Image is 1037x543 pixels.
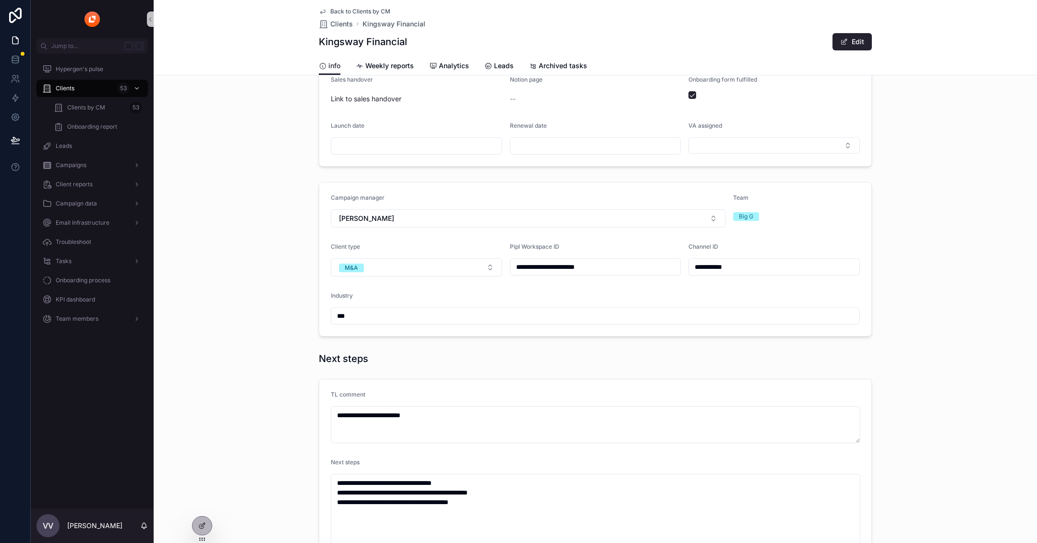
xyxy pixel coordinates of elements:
span: Onboarding process [56,277,110,284]
span: Renewal date [510,122,547,129]
a: Clients [319,19,353,29]
span: Notion page [510,76,543,83]
span: Archived tasks [539,61,587,71]
span: TL comment [331,391,365,398]
span: VA assigned [688,122,722,129]
button: Edit [832,33,872,50]
span: -- [510,94,516,104]
span: Next steps [331,459,360,466]
span: Clients by CM [67,104,105,111]
a: Campaigns [36,157,148,174]
span: Weekly reports [365,61,414,71]
a: Weekly reports [356,57,414,76]
span: info [328,61,340,71]
span: Channel ID [688,243,718,250]
span: Campaign manager [331,194,385,201]
a: Team members [36,310,148,327]
span: Back to Clients by CM [330,8,390,15]
span: Sales handover [331,76,373,83]
span: Troubleshoot [56,238,91,246]
a: Leads [484,57,514,76]
a: Clients53 [36,80,148,97]
button: Select Button [331,258,502,277]
a: Onboarding process [36,272,148,289]
div: Big G [739,212,753,221]
span: Leads [494,61,514,71]
span: Client type [331,243,360,250]
a: Email Infrastructure [36,214,148,231]
a: Clients by CM53 [48,99,148,116]
span: Clients [56,84,74,92]
span: Email Infrastructure [56,219,109,227]
span: K [135,42,143,50]
a: Analytics [429,57,469,76]
span: Onboarding form fulfilled [688,76,757,83]
a: KPI dashboard [36,291,148,308]
span: Onboarding report [67,123,117,131]
span: Campaign data [56,200,97,207]
span: Hypergen's pulse [56,65,103,73]
span: KPI dashboard [56,296,95,303]
a: Campaign data [36,195,148,212]
h1: Kingsway Financial [319,35,407,48]
a: Back to Clients by CM [319,8,390,15]
a: Hypergen's pulse [36,60,148,78]
button: Jump to...K [36,38,148,54]
span: Leads [56,142,72,150]
button: Select Button [688,137,860,154]
div: M&A [345,264,358,272]
span: Clients [330,19,353,29]
span: Pipl Workspace ID [510,243,559,250]
span: [PERSON_NAME] [339,214,394,223]
a: Leads [36,137,148,155]
span: Team [733,194,748,201]
a: info [319,57,340,75]
h1: Next steps [319,352,368,365]
div: 53 [130,102,142,113]
span: Tasks [56,257,72,265]
span: Campaigns [56,161,86,169]
span: Team members [56,315,98,323]
a: Onboarding report [48,118,148,135]
a: Troubleshoot [36,233,148,251]
img: App logo [84,12,100,27]
span: Jump to... [51,42,120,50]
span: Analytics [439,61,469,71]
span: VV [43,520,53,531]
span: Launch date [331,122,364,129]
a: Kingsway Financial [362,19,425,29]
a: Client reports [36,176,148,193]
button: Select Button [331,209,725,228]
div: scrollable content [31,54,154,340]
span: Client reports [56,181,93,188]
a: Tasks [36,253,148,270]
a: Archived tasks [529,57,587,76]
p: [PERSON_NAME] [67,521,122,531]
div: 53 [117,83,130,94]
a: Link to sales handover [331,95,401,103]
span: Industry [331,292,353,299]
